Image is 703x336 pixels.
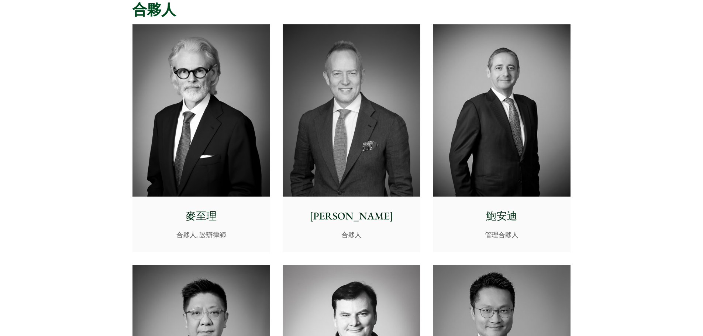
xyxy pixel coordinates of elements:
p: [PERSON_NAME] [289,208,414,224]
a: 鮑安迪 管理合夥人 [433,24,571,252]
a: 麥至理 合夥人, 訟辯律師 [132,24,270,252]
h2: 合夥人 [132,1,571,18]
p: 管理合夥人 [439,230,565,240]
a: [PERSON_NAME] 合夥人 [283,24,420,252]
p: 合夥人 [289,230,414,240]
p: 合夥人, 訟辯律師 [138,230,264,240]
p: 鮑安迪 [439,208,565,224]
p: 麥至理 [138,208,264,224]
